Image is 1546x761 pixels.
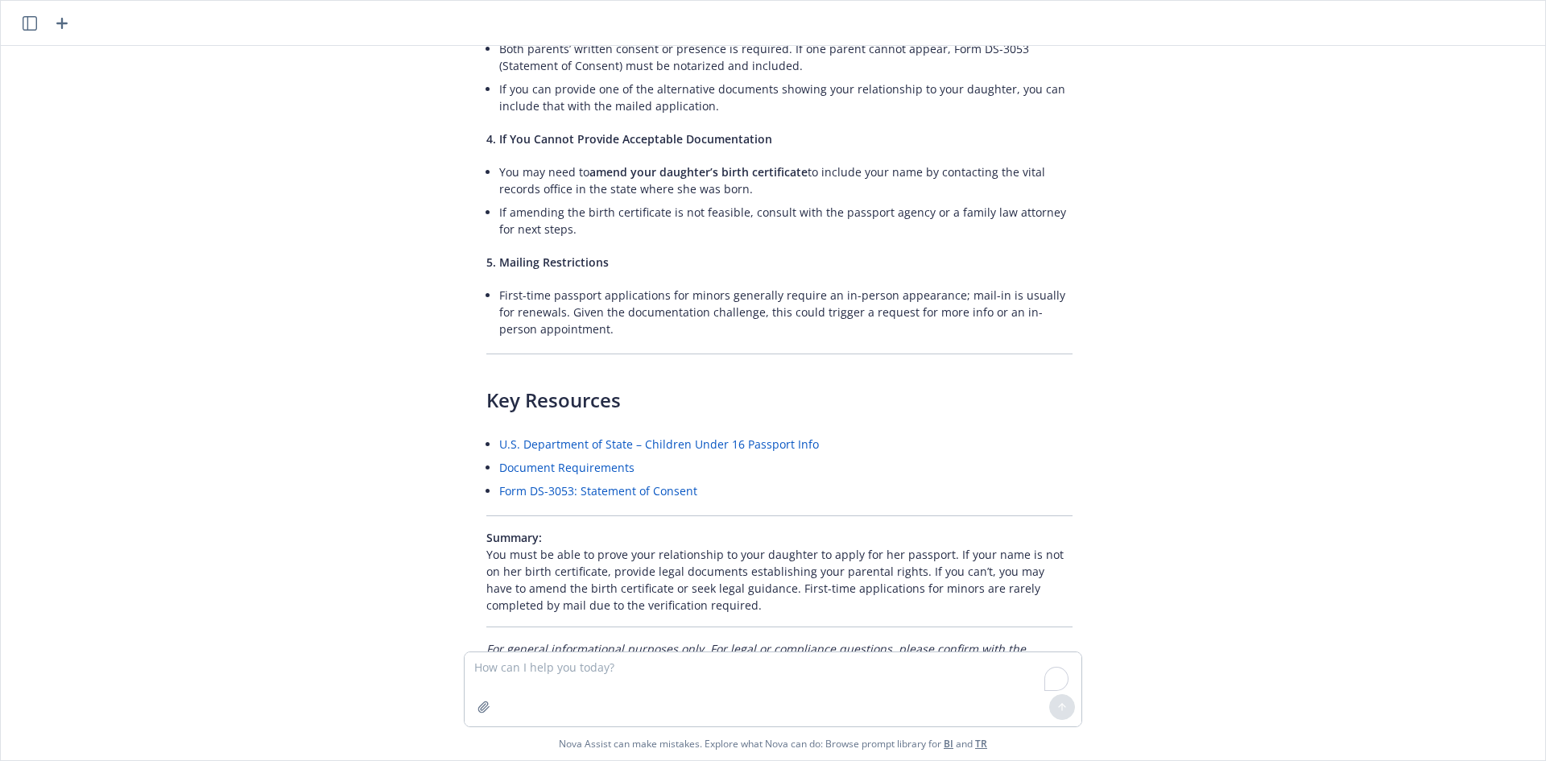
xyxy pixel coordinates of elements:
[499,77,1073,118] li: If you can provide one of the alternative documents showing your relationship to your daughter, y...
[944,737,953,751] a: BI
[499,460,635,475] a: Document Requirements
[486,530,542,545] span: Summary:
[499,160,1073,201] li: You may need to to include your name by contacting the vital records office in the state where sh...
[499,436,819,452] a: U.S. Department of State – Children Under 16 Passport Info
[499,283,1073,341] li: First-time passport applications for minors generally require an in-person appearance; mail-in is...
[486,254,609,270] span: 5. Mailing Restrictions
[499,201,1073,241] li: If amending the birth certificate is not feasible, consult with the passport agency or a family l...
[486,131,772,147] span: 4. If You Cannot Provide Acceptable Documentation
[486,641,1026,673] em: For general informational purposes only. For legal or compliance questions, please confirm with t...
[589,164,808,180] span: amend your daughter’s birth certificate
[499,37,1073,77] li: Both parents’ written consent or presence is required. If one parent cannot appear, Form DS-3053 ...
[486,387,1073,414] h3: Key Resources
[486,529,1073,614] p: You must be able to prove your relationship to your daughter to apply for her passport. If your n...
[465,652,1081,726] textarea: To enrich screen reader interactions, please activate Accessibility in Grammarly extension settings
[975,737,987,751] a: TR
[499,483,697,498] a: Form DS-3053: Statement of Consent
[559,727,987,760] span: Nova Assist can make mistakes. Explore what Nova can do: Browse prompt library for and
